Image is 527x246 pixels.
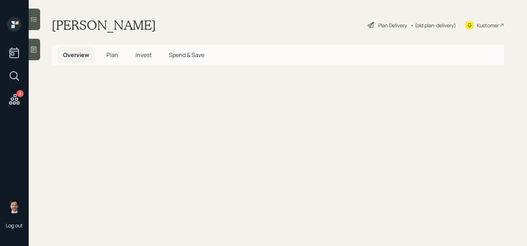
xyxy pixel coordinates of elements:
span: Invest [136,51,152,59]
div: 9 [16,90,24,97]
img: jonah-coleman-headshot.png [7,199,22,213]
div: • (old plan-delivery) [410,22,456,29]
div: Log out [6,222,23,229]
div: Kustomer [477,22,499,29]
div: Plan Delivery [378,22,407,29]
span: Spend & Save [169,51,204,59]
span: Overview [63,51,89,59]
span: Plan [106,51,118,59]
h1: [PERSON_NAME] [52,17,156,33]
